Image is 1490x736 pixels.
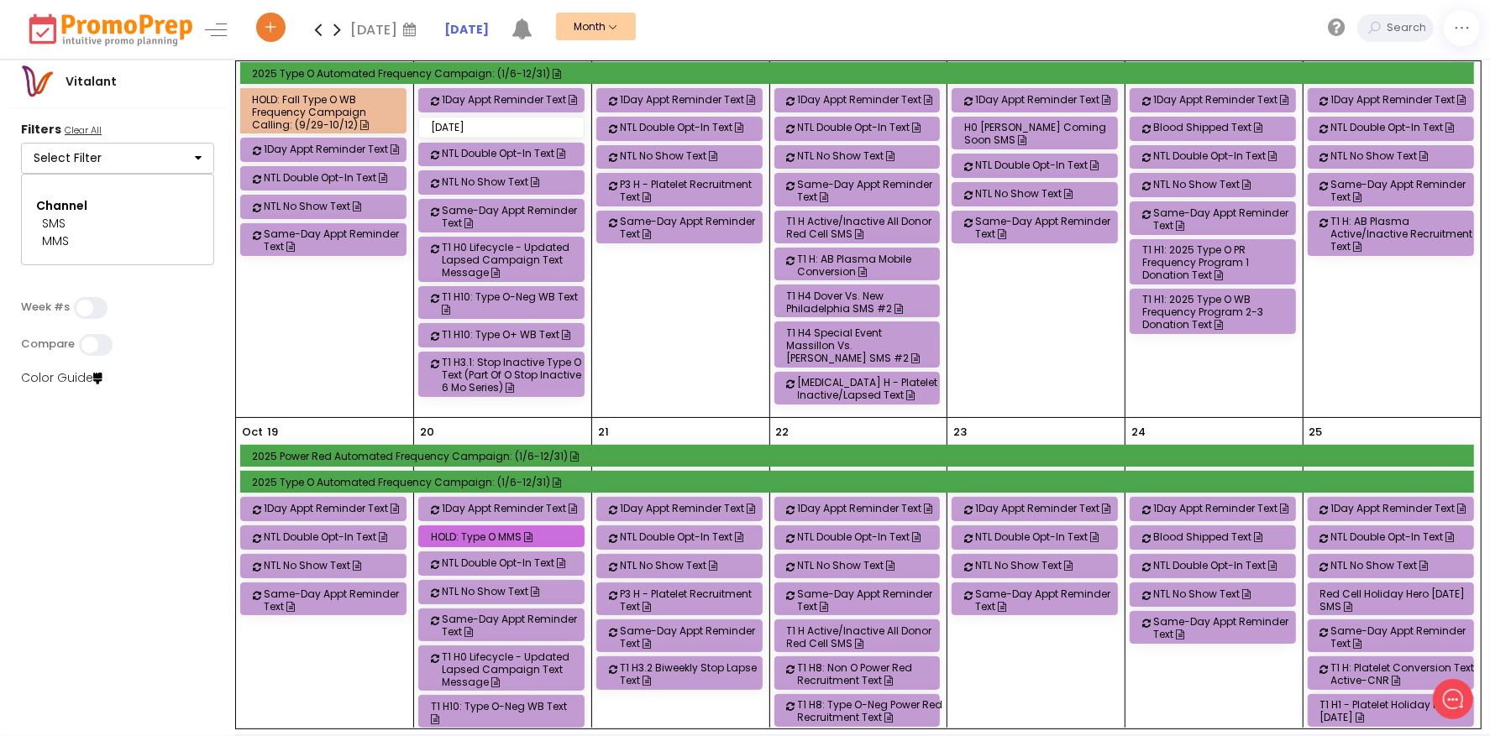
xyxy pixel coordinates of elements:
div: T1 H10: Type O+ WB Text [442,328,588,341]
div: NTL Double Opt-In Text [620,121,766,133]
div: 1Day Appt Reminder Text [975,502,1121,514]
img: vitalantlogo.png [20,65,54,98]
div: Channel [36,197,199,215]
div: T1 H: AB Plasma Active/Inactive Recruitment Text [1331,215,1478,253]
div: Same-Day Appt Reminder Text [442,613,588,638]
div: NTL No Show Text [1153,178,1299,191]
div: 1Day Appt Reminder Text [1153,502,1299,514]
label: Week #s [21,300,70,314]
div: Same-Day Appt Reminder Text [620,215,766,240]
div: NTL No Show Text [620,559,766,572]
button: Select Filter [21,143,214,175]
div: T1 H8: Type O-Neg Power Red Recruitment Text [798,698,944,723]
div: 1Day Appt Reminder Text [442,502,588,514]
div: T1 H4 Dover vs. New Philadelphia SMS #2 [787,290,933,315]
div: 1Day Appt Reminder Text [620,502,766,514]
div: Same-Day Appt Reminder Text [1331,178,1478,203]
label: Compare [21,337,75,351]
a: [DATE] [444,21,489,39]
div: T1 H4 Special Event Massillon vs. [PERSON_NAME] SMS #2 [787,326,933,364]
div: 1Day Appt Reminder Text [264,143,411,155]
h1: Hello [PERSON_NAME]! [25,81,311,108]
div: MMS [42,232,193,250]
strong: [DATE] [444,21,489,38]
div: NTL Double Opt-In Text [1153,149,1299,162]
div: T1 H1: 2025 Type O WB Frequency Program 2-3 Donation Text [1142,293,1288,331]
div: NTL Double Opt-In Text [442,556,588,569]
div: NTL No Show Text [798,149,944,162]
div: NTL No Show Text [1331,149,1478,162]
div: NTL Double Opt-In Text [798,121,944,133]
p: 19 [267,424,278,441]
div: H0 [PERSON_NAME] Coming Soon SMS [964,121,1110,146]
div: NTL No Show Text [1153,587,1299,600]
div: Red Cell Holiday Hero [DATE] SMS [1320,587,1467,613]
div: 1Day Appt Reminder Text [442,93,588,106]
iframe: gist-messenger-bubble-iframe [1433,679,1473,719]
div: Same-Day Appt Reminder Text [1153,206,1299,232]
div: T1 H10: Type O-neg WB Text [431,700,577,725]
div: NTL Double Opt-In Text [264,171,411,184]
div: Blood Shipped Text [1153,121,1299,133]
div: NTL No Show Text [264,200,411,212]
div: NTL No Show Text [975,559,1121,572]
u: Clear All [65,123,102,137]
div: T1 H Active/Inactive All Donor Red Cell SMS [787,215,933,240]
div: P3 H - Platelet Recruitment Text [620,587,766,613]
div: NTL Double Opt-In Text [442,147,588,159]
input: Search [1382,14,1434,42]
div: Same-Day Appt Reminder Text [1153,615,1299,640]
div: T1 H: AB Plasma Mobile Conversion [798,253,944,278]
div: Same-Day Appt Reminder Text [798,587,944,613]
div: T1 H10: Type O-neg WB Text [442,290,588,316]
div: Same-Day Appt Reminder Text [620,624,766,650]
div: T1 H0 Lifecycle - Updated Lapsed Campaign Text Message [442,650,588,688]
div: T1 H3.1: Stop Inactive Type O Text (Part of O Stop Inactive 6 mo Series) [442,356,588,394]
div: 1Day Appt Reminder Text [798,93,944,106]
div: Vitalant [54,73,129,91]
span: We run on Gist [140,587,212,598]
span: New conversation [108,179,202,192]
p: Oct [242,424,263,441]
div: NTL Double Opt-In Text [975,159,1121,171]
div: T1 H: Platelet Conversion Text Active-CNR [1331,661,1478,686]
button: New conversation [26,169,310,202]
div: Same-Day Appt Reminder Text [975,215,1121,240]
div: NTL Double Opt-In Text [1331,121,1478,133]
p: 23 [953,424,967,441]
div: 1Day Appt Reminder Text [798,502,944,514]
div: Same-Day Appt Reminder Text [798,178,944,203]
div: 1Day Appt Reminder Text [975,93,1121,106]
div: 2025 Type O Automated Frequency Campaign: (1/6-12/31) [252,67,1467,80]
div: NTL Double Opt-In Text [975,530,1121,543]
div: NTL Double Opt-In Text [620,530,766,543]
div: 1Day Appt Reminder Text [620,93,766,106]
div: Blood Shipped Text [1153,530,1299,543]
div: [DATE] [350,17,422,42]
div: 1Day Appt Reminder Text [1153,93,1299,106]
div: P3 H - Platelet Recruitment Text [620,178,766,203]
div: T1 H0 Lifecycle - Updated Lapsed Campaign Text Message [442,241,588,279]
div: NTL Double Opt-In Text [264,530,411,543]
div: Same-Day Appt Reminder Text [442,204,588,229]
div: [DATE] [431,121,577,133]
div: Same-Day Appt Reminder Text [264,587,411,613]
div: NTL Double Opt-In Text [798,530,944,543]
div: T1 H1: 2025 Type O PR Frequency Program 1 Donation Text [1142,243,1288,281]
div: 1Day Appt Reminder Text [264,502,411,514]
div: NTL No Show Text [442,175,588,188]
strong: Filters [21,121,61,138]
div: NTL No Show Text [975,187,1121,200]
div: NTL Double Opt-In Text [1331,530,1478,543]
div: NTL No Show Text [798,559,944,572]
div: Same-Day Appt Reminder Text [975,587,1121,613]
div: T1 H Active/Inactive All Donor Red Cell SMS [787,624,933,650]
div: HOLD: Type O MMS [431,530,577,543]
p: 24 [1131,424,1146,441]
p: 20 [420,424,434,441]
div: Same-Day Appt Reminder Text [264,227,411,253]
div: 2025 Type O Automated Frequency Campaign: (1/6-12/31) [252,476,1467,488]
div: HOLD: Fall Type O WB Frequency Campaign Calling: (9/29-10/12) [252,93,400,131]
div: [MEDICAL_DATA] H - Platelet Inactive/Lapsed Text [798,376,944,401]
div: T1 H8: Non O Power Red Recruitment Text [798,661,944,686]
